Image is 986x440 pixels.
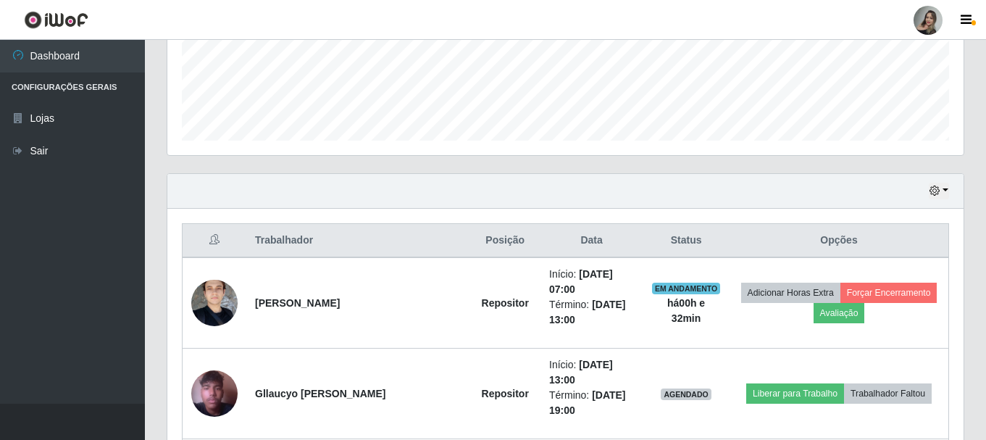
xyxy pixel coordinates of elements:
[540,224,643,258] th: Data
[255,297,340,309] strong: [PERSON_NAME]
[482,297,529,309] strong: Repositor
[549,388,634,418] li: Término:
[255,388,385,399] strong: Gllaucyo [PERSON_NAME]
[844,383,932,404] button: Trabalhador Faltou
[549,359,613,386] time: [DATE] 13:00
[741,283,840,303] button: Adicionar Horas Extra
[549,268,613,295] time: [DATE] 07:00
[246,224,469,258] th: Trabalhador
[482,388,529,399] strong: Repositor
[469,224,540,258] th: Posição
[549,267,634,297] li: Início:
[840,283,937,303] button: Forçar Encerramento
[643,224,730,258] th: Status
[730,224,948,258] th: Opções
[191,261,238,345] img: 1728008333020.jpeg
[191,352,238,435] img: 1750804753278.jpeg
[652,283,721,294] span: EM ANDAMENTO
[746,383,844,404] button: Liberar para Trabalho
[24,11,88,29] img: CoreUI Logo
[661,389,711,400] span: AGENDADO
[549,357,634,388] li: Início:
[549,297,634,328] li: Término:
[814,303,865,323] button: Avaliação
[667,297,705,324] strong: há 00 h e 32 min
